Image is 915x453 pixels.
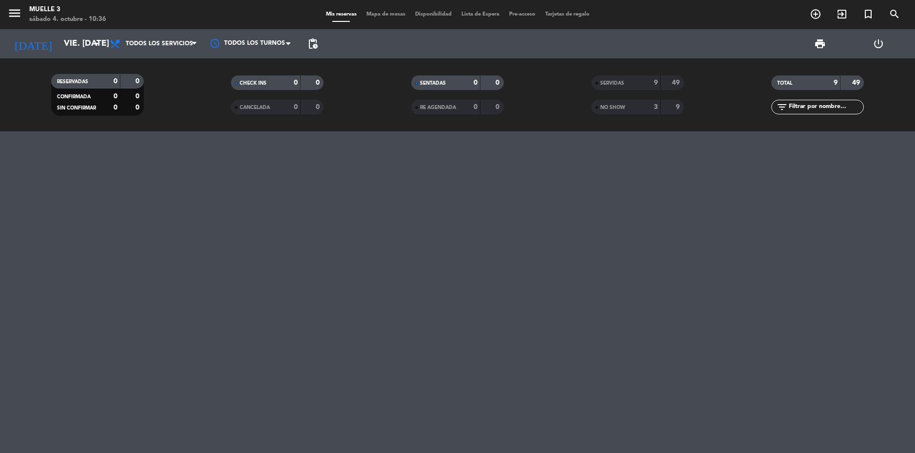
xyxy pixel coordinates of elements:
strong: 0 [114,78,117,85]
strong: 0 [135,78,141,85]
i: power_settings_new [873,38,884,50]
i: exit_to_app [836,8,848,20]
i: filter_list [776,101,788,113]
span: Todos los servicios [126,40,193,47]
span: Lista de Espera [457,12,504,17]
span: Tarjetas de regalo [540,12,594,17]
span: SIN CONFIRMAR [57,106,96,110]
span: TOTAL [777,81,792,86]
strong: 0 [294,79,298,86]
span: RE AGENDADA [420,105,456,110]
div: LOG OUT [849,29,908,58]
span: Disponibilidad [410,12,457,17]
span: pending_actions [307,38,319,50]
strong: 9 [834,79,838,86]
strong: 49 [852,79,862,86]
i: turned_in_not [862,8,874,20]
strong: 0 [474,104,477,110]
strong: 49 [672,79,682,86]
strong: 0 [294,104,298,110]
input: Filtrar por nombre... [788,102,863,112]
div: sábado 4. octubre - 10:36 [29,15,106,24]
i: menu [7,6,22,20]
strong: 0 [496,104,501,110]
strong: 0 [474,79,477,86]
strong: 0 [316,104,322,110]
strong: 0 [114,93,117,100]
div: Muelle 3 [29,5,106,15]
i: add_circle_outline [810,8,821,20]
button: menu [7,6,22,24]
strong: 0 [316,79,322,86]
strong: 9 [676,104,682,110]
span: SENTADAS [420,81,446,86]
strong: 0 [135,93,141,100]
span: CANCELADA [240,105,270,110]
span: CONFIRMADA [57,94,91,99]
i: arrow_drop_down [91,38,102,50]
span: Pre-acceso [504,12,540,17]
i: search [889,8,900,20]
span: Mis reservas [321,12,362,17]
span: NO SHOW [600,105,625,110]
strong: 0 [114,104,117,111]
strong: 3 [654,104,658,110]
span: Mapa de mesas [362,12,410,17]
i: [DATE] [7,33,59,54]
span: RESERVADAS [57,79,88,84]
span: print [814,38,826,50]
strong: 0 [496,79,501,86]
strong: 0 [135,104,141,111]
span: CHECK INS [240,81,267,86]
strong: 9 [654,79,658,86]
span: SERVIDAS [600,81,624,86]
